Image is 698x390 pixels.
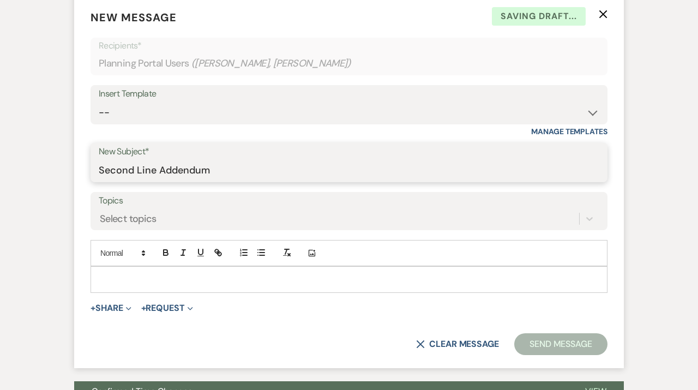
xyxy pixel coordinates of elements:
span: + [141,304,146,313]
label: New Subject* [99,144,599,160]
button: Share [91,304,131,313]
label: Topics [99,193,599,209]
div: Insert Template [99,86,599,102]
span: + [91,304,95,313]
p: Recipients* [99,39,599,53]
button: Clear message [416,340,499,349]
div: Planning Portal Users [99,53,599,74]
span: ( [PERSON_NAME], [PERSON_NAME] ) [191,56,352,71]
div: Select topics [100,212,157,226]
button: Send Message [514,333,607,355]
a: Manage Templates [531,127,607,136]
button: Request [141,304,193,313]
span: Saving draft... [492,7,586,26]
span: New Message [91,10,177,25]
